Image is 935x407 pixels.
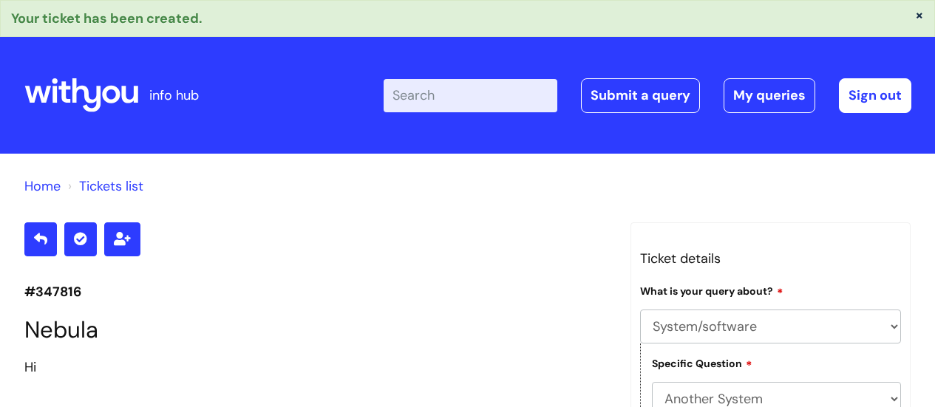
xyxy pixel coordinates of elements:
a: Tickets list [79,177,143,195]
input: Search [384,79,557,112]
h3: Ticket details [640,247,902,270]
label: What is your query about? [640,283,783,298]
button: × [915,8,924,21]
div: Hi [24,355,608,379]
li: Tickets list [64,174,143,198]
label: Specific Question [652,355,752,370]
div: | - [384,78,911,112]
a: Home [24,177,61,195]
h1: Nebula [24,316,608,343]
p: #347816 [24,280,608,304]
a: Sign out [839,78,911,112]
li: Solution home [24,174,61,198]
a: My queries [724,78,815,112]
p: info hub [149,83,199,107]
a: Submit a query [581,78,700,112]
